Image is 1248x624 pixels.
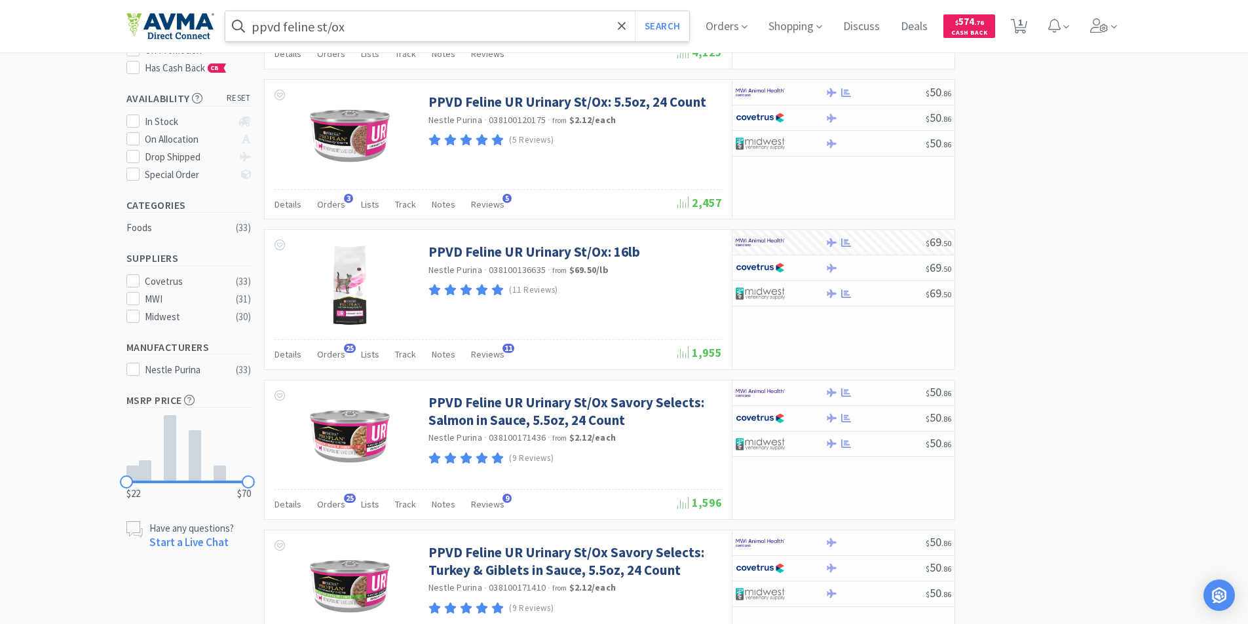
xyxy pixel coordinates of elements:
span: Notes [432,198,455,210]
a: PPVD Feline UR Urinary St/Ox Savory Selects: Turkey & Giblets in Sauce, 5.5oz, 24 Count [428,543,719,579]
span: 50 [926,84,951,100]
a: PPVD Feline UR Urinary St/Ox Savory Selects: Salmon in Sauce, 5.5oz, 24 Count [428,394,719,430]
span: 11 [502,344,514,353]
span: 69 [926,260,951,275]
img: 4dd14cff54a648ac9e977f0c5da9bc2e_5.png [736,584,785,604]
div: ( 30 ) [236,309,251,325]
span: . 86 [941,538,951,548]
span: Orders [317,348,345,360]
span: $ [926,439,930,449]
span: 50 [926,534,951,549]
a: Nestle Purina [428,264,482,276]
a: 1 [1006,22,1032,34]
span: $ [926,589,930,599]
strong: $2.12 / each [569,581,616,593]
span: Track [395,498,416,510]
h5: Availability [126,91,251,106]
span: Track [395,348,416,360]
img: e4e33dab9f054f5782a47901c742baa9_102.png [126,12,214,40]
a: PPVD Feline UR Urinary St/Ox: 16lb [428,243,640,261]
span: Reviews [471,48,504,60]
span: 038100136635 [489,264,546,276]
a: Nestle Purina [428,114,482,126]
span: Track [395,48,416,60]
span: 50 [926,560,951,575]
span: $ [926,564,930,574]
span: · [548,582,550,594]
span: Notes [432,498,455,510]
div: Covetrus [145,274,226,289]
img: 77fca1acd8b6420a9015268ca798ef17_1.png [736,559,785,578]
p: Have any questions? [149,521,234,535]
span: $ [926,414,930,424]
span: 1,596 [677,495,722,510]
strong: $69.50 / lb [569,264,609,276]
div: On Allocation [145,132,232,147]
div: Nestle Purina [145,362,226,378]
span: . 86 [941,414,951,424]
h5: Suppliers [126,251,251,266]
p: (5 Reviews) [509,134,554,147]
span: 50 [926,110,951,125]
span: $ [926,114,930,124]
span: from [552,583,567,593]
span: Details [274,198,301,210]
span: Details [274,498,301,510]
span: Lists [361,198,379,210]
span: reset [227,92,251,105]
p: (9 Reviews) [509,452,554,466]
span: 50 [926,136,951,151]
h5: Categories [126,198,251,213]
div: Drop Shipped [145,149,232,165]
img: 373b6cf872494adf9f466f3b493dd2a7_400822.jpg [307,243,392,328]
span: Reviews [471,348,504,360]
img: f6b2451649754179b5b4e0c70c3f7cb0_2.png [736,83,785,102]
span: $ [926,289,930,299]
span: from [552,116,567,125]
span: 5 [502,194,512,203]
span: Track [395,198,416,210]
button: Search [635,11,689,41]
img: 77fca1acd8b6420a9015268ca798ef17_1.png [736,108,785,128]
img: 69317d810f3b4a0f8b010558f856ff9b_400987.png [307,394,392,479]
span: Lists [361,498,379,510]
img: f6b2451649754179b5b4e0c70c3f7cb0_2.png [736,383,785,403]
a: Nestle Purina [428,581,482,593]
span: Details [274,348,301,360]
span: 50 [926,585,951,600]
img: f6b2451649754179b5b4e0c70c3f7cb0_2.png [736,533,785,553]
a: Nestle Purina [428,431,482,443]
span: . 86 [941,114,951,124]
span: CB [208,64,221,72]
img: 4dd14cff54a648ac9e977f0c5da9bc2e_5.png [736,134,785,153]
span: · [484,114,487,126]
span: 038100171436 [489,431,546,443]
span: 50 [926,410,951,425]
span: Orders [317,198,345,210]
span: 2,457 [677,195,722,210]
span: · [548,431,550,443]
p: (11 Reviews) [509,284,558,297]
span: Details [274,48,301,60]
span: Notes [432,48,455,60]
span: · [484,264,487,276]
span: 1,955 [677,345,722,360]
div: Special Order [145,167,232,183]
img: 77fca1acd8b6420a9015268ca798ef17_1.png [736,409,785,428]
img: 4dd14cff54a648ac9e977f0c5da9bc2e_5.png [736,284,785,303]
span: · [484,582,487,594]
span: $ [926,139,930,149]
span: from [552,266,567,275]
span: 69 [926,285,951,301]
span: 038100171410 [489,581,546,593]
a: Deals [896,21,933,33]
span: . 76 [974,18,984,27]
span: 038100120175 [489,114,546,126]
h5: Manufacturers [126,340,251,355]
span: . 86 [941,88,951,98]
span: . 50 [941,289,951,299]
span: · [548,114,550,126]
span: Lists [361,348,379,360]
span: 3 [344,194,353,203]
div: Midwest [145,309,226,325]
